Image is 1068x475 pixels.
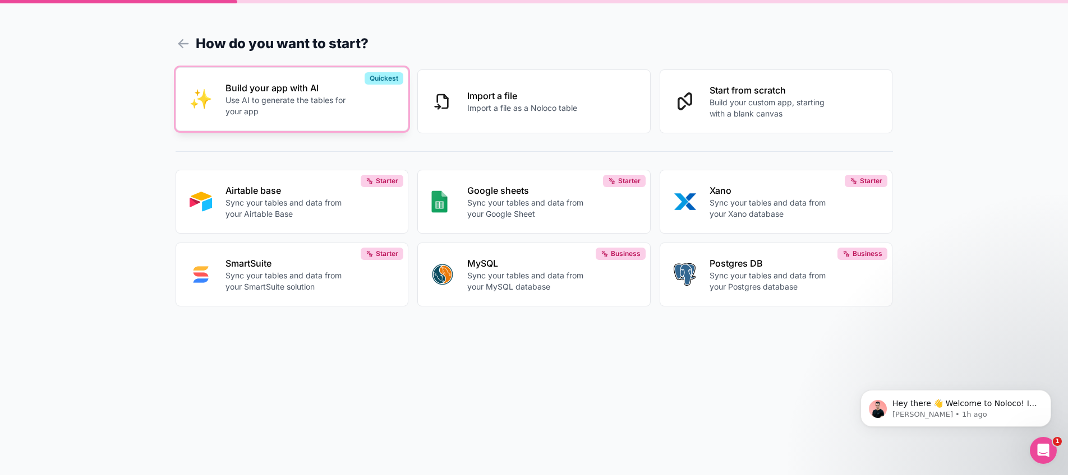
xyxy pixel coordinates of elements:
[225,81,350,95] p: Build your app with AI
[176,170,409,234] button: AIRTABLEAirtable baseSync your tables and data from your Airtable BaseStarter
[417,243,651,306] button: MYSQLMySQLSync your tables and data from your MySQL databaseBusiness
[417,69,651,133] button: Import a fileImport a file as a Noloco table
[225,184,350,197] p: Airtable base
[1053,437,1062,446] span: 1
[860,176,882,185] span: Starter
[467,257,592,270] p: MySQL
[618,176,641,185] span: Starter
[660,69,893,133] button: Start from scratchBuild your custom app, starting with a blank canvas
[190,190,212,213] img: AIRTABLE
[674,263,696,286] img: POSTGRES
[710,257,834,270] p: Postgres DB
[190,88,212,110] img: INTERNAL_WITH_AI
[176,34,893,54] h1: How do you want to start?
[225,197,350,220] p: Sync your tables and data from your Airtable Base
[225,95,350,117] p: Use AI to generate the tables for your app
[365,72,403,85] div: Quickest
[417,170,651,234] button: GOOGLE_SHEETSGoogle sheetsSync your tables and data from your Google SheetStarter
[431,190,448,213] img: GOOGLE_SHEETS
[467,197,592,220] p: Sync your tables and data from your Google Sheet
[710,184,834,197] p: Xano
[376,176,398,185] span: Starter
[853,249,882,258] span: Business
[225,270,350,292] p: Sync your tables and data from your SmartSuite solution
[844,366,1068,445] iframe: Intercom notifications message
[431,263,454,286] img: MYSQL
[710,270,834,292] p: Sync your tables and data from your Postgres database
[1030,437,1057,464] iframe: Intercom live chat
[176,243,409,306] button: SMART_SUITESmartSuiteSync your tables and data from your SmartSuite solutionStarter
[710,97,834,119] p: Build your custom app, starting with a blank canvas
[467,184,592,197] p: Google sheets
[467,270,592,292] p: Sync your tables and data from your MySQL database
[190,263,212,286] img: SMART_SUITE
[225,257,350,270] p: SmartSuite
[467,89,577,103] p: Import a file
[611,249,641,258] span: Business
[660,243,893,306] button: POSTGRESPostgres DBSync your tables and data from your Postgres databaseBusiness
[674,190,696,213] img: XANO
[660,170,893,234] button: XANOXanoSync your tables and data from your Xano databaseStarter
[710,83,834,97] p: Start from scratch
[376,249,398,258] span: Starter
[176,67,409,131] button: INTERNAL_WITH_AIBuild your app with AIUse AI to generate the tables for your appQuickest
[467,103,577,114] p: Import a file as a Noloco table
[710,197,834,220] p: Sync your tables and data from your Xano database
